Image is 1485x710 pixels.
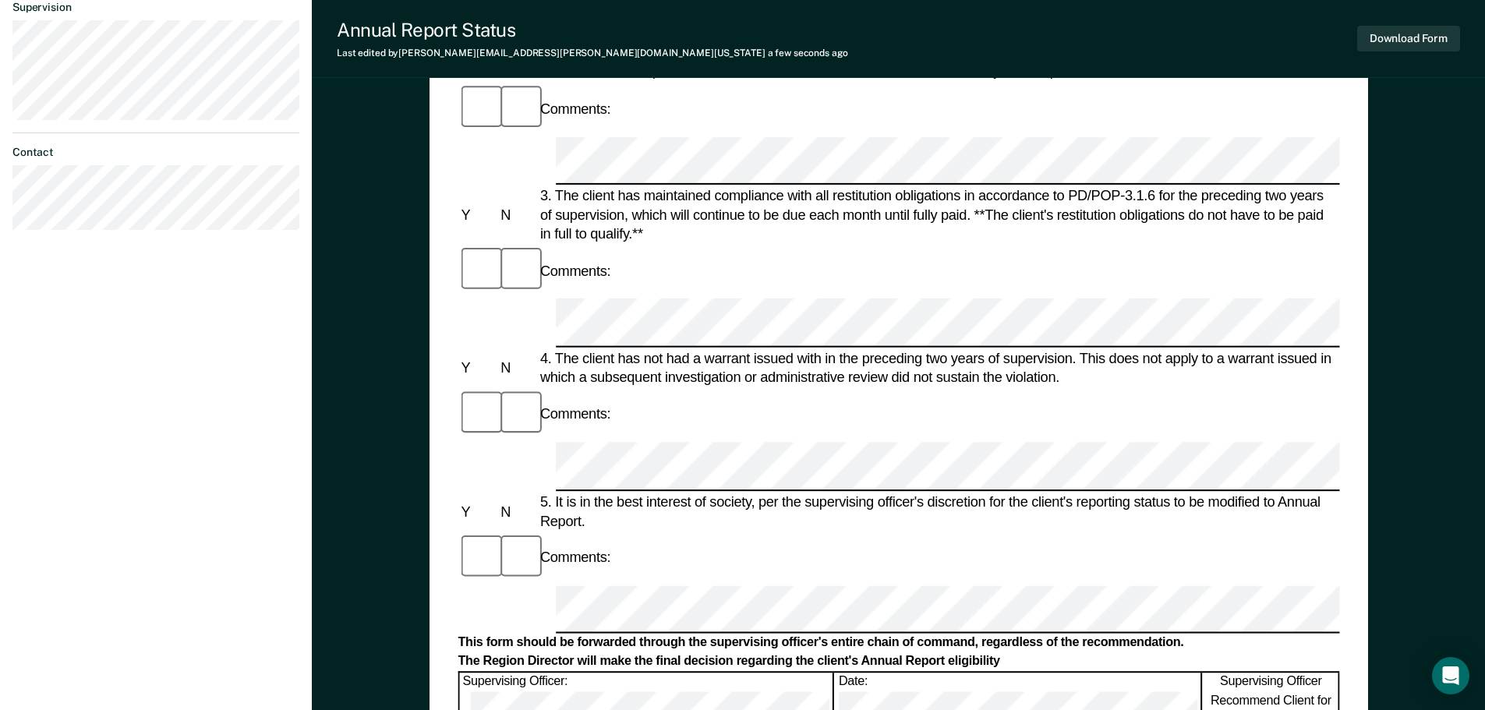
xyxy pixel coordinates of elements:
div: Comments: [536,405,613,424]
div: The Region Director will make the final decision regarding the client's Annual Report eligibility [458,653,1339,669]
div: N [497,359,537,377]
div: Comments: [536,262,613,281]
div: Comments: [536,99,613,118]
div: N [497,502,537,521]
div: 5. It is in the best interest of society, per the supervising officer's discretion for the client... [536,492,1339,530]
div: N [497,205,537,224]
div: Y [458,359,497,377]
div: Annual Report Status [337,19,848,41]
div: This form should be forwarded through the supervising officer's entire chain of command, regardle... [458,635,1339,652]
div: Y [458,502,497,521]
div: Y [458,205,497,224]
dt: Contact [12,146,299,159]
div: 3. The client has maintained compliance with all restitution obligations in accordance to PD/POP-... [536,186,1339,243]
div: Comments: [536,549,613,567]
div: Last edited by [PERSON_NAME][EMAIL_ADDRESS][PERSON_NAME][DOMAIN_NAME][US_STATE] [337,48,848,58]
div: Open Intercom Messenger [1432,657,1469,694]
button: Download Form [1357,26,1460,51]
dt: Supervision [12,1,299,14]
div: 4. The client has not had a warrant issued with in the preceding two years of supervision. This d... [536,348,1339,387]
span: a few seconds ago [768,48,848,58]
